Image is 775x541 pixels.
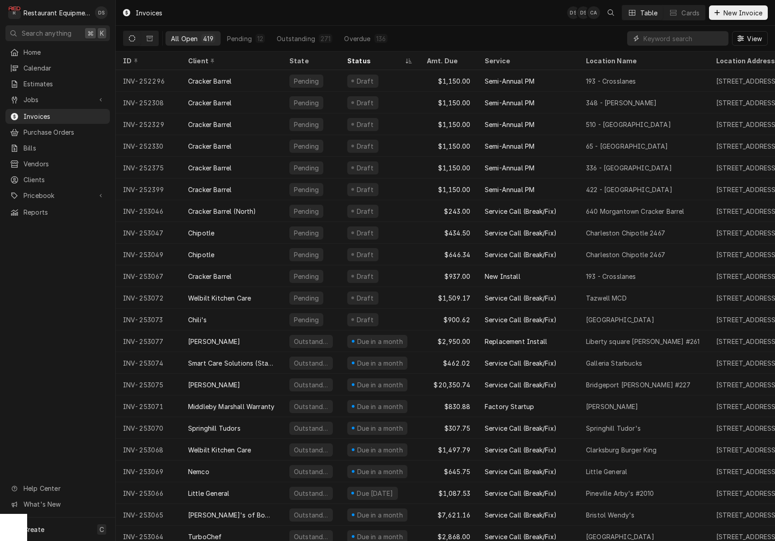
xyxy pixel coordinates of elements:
[355,120,375,129] div: Draft
[188,141,232,151] div: Cracker Barrel
[5,76,110,91] a: Estimates
[485,315,557,325] div: Service Call (Break/Fix)
[293,250,320,259] div: Pending
[485,56,570,66] div: Service
[356,423,404,433] div: Due in a month
[99,525,104,534] span: C
[586,141,668,151] div: 65 - [GEOGRAPHIC_DATA]
[485,76,534,86] div: Semi-Annual PM
[355,250,375,259] div: Draft
[681,8,699,18] div: Cards
[5,188,110,203] a: Go to Pricebook
[100,28,104,38] span: K
[116,330,181,352] div: INV-253077
[188,293,251,303] div: Welbilt Kitchen Care
[116,244,181,265] div: INV-253049
[87,28,94,38] span: ⌘
[293,293,320,303] div: Pending
[355,293,375,303] div: Draft
[24,8,90,18] div: Restaurant Equipment Diagnostics
[188,445,251,455] div: Welbilt Kitchen Care
[116,374,181,395] div: INV-253075
[586,337,699,346] div: Liberty square [PERSON_NAME] #261
[420,135,477,157] div: $1,150.00
[293,207,320,216] div: Pending
[171,34,198,43] div: All Open
[277,34,315,43] div: Outstanding
[5,92,110,107] a: Go to Jobs
[586,358,642,368] div: Galleria Starbucks
[116,461,181,482] div: INV-253069
[420,461,477,482] div: $645.75
[485,163,534,173] div: Semi-Annual PM
[116,157,181,179] div: INV-252375
[485,250,557,259] div: Service Call (Break/Fix)
[485,445,557,455] div: Service Call (Break/Fix)
[24,127,105,137] span: Purchase Orders
[485,228,557,238] div: Service Call (Break/Fix)
[188,207,256,216] div: Cracker Barrel (North)
[420,157,477,179] div: $1,150.00
[188,510,275,520] div: [PERSON_NAME]'s of Bowling Green
[577,6,590,19] div: DS
[420,287,477,309] div: $1,509.17
[420,330,477,352] div: $2,950.00
[188,185,232,194] div: Cracker Barrel
[427,56,468,66] div: Amt. Due
[587,6,600,19] div: CA
[188,56,273,66] div: Client
[355,207,375,216] div: Draft
[709,5,768,20] button: New Invoice
[745,34,764,43] span: View
[293,163,320,173] div: Pending
[116,70,181,92] div: INV-252296
[24,207,105,217] span: Reports
[586,402,638,411] div: [PERSON_NAME]
[227,34,252,43] div: Pending
[24,79,105,89] span: Estimates
[586,76,636,86] div: 193 - Crosslanes
[116,352,181,374] div: INV-253074
[203,34,213,43] div: 419
[485,358,557,368] div: Service Call (Break/Fix)
[116,395,181,417] div: INV-253071
[586,185,672,194] div: 422 - [GEOGRAPHIC_DATA]
[293,141,320,151] div: Pending
[188,120,232,129] div: Cracker Barrel
[420,504,477,526] div: $7,621.16
[586,467,627,476] div: Little General
[356,445,404,455] div: Due in a month
[188,489,229,498] div: Little General
[420,179,477,200] div: $1,150.00
[116,222,181,244] div: INV-253047
[356,380,404,390] div: Due in a month
[5,109,110,124] a: Invoices
[586,272,636,281] div: 193 - Crosslanes
[116,92,181,113] div: INV-252308
[586,489,654,498] div: Pineville Arby's #2010
[485,510,557,520] div: Service Call (Break/Fix)
[355,228,375,238] div: Draft
[116,113,181,135] div: INV-252329
[289,56,333,66] div: State
[5,125,110,140] a: Purchase Orders
[485,423,557,433] div: Service Call (Break/Fix)
[586,293,627,303] div: Tazwell MCD
[293,120,320,129] div: Pending
[24,63,105,73] span: Calendar
[293,337,329,346] div: Outstanding
[586,98,657,108] div: 348 - [PERSON_NAME]
[116,287,181,309] div: INV-253072
[420,92,477,113] div: $1,150.00
[485,337,547,346] div: Replacement Install
[188,163,232,173] div: Cracker Barrel
[293,445,329,455] div: Outstanding
[485,185,534,194] div: Semi-Annual PM
[567,6,580,19] div: Derek Stewart's Avatar
[586,510,634,520] div: Bristol Wendy's
[5,172,110,187] a: Clients
[95,6,108,19] div: Derek Stewart's Avatar
[347,56,403,66] div: Status
[420,374,477,395] div: $20,350.74
[586,56,700,66] div: Location Name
